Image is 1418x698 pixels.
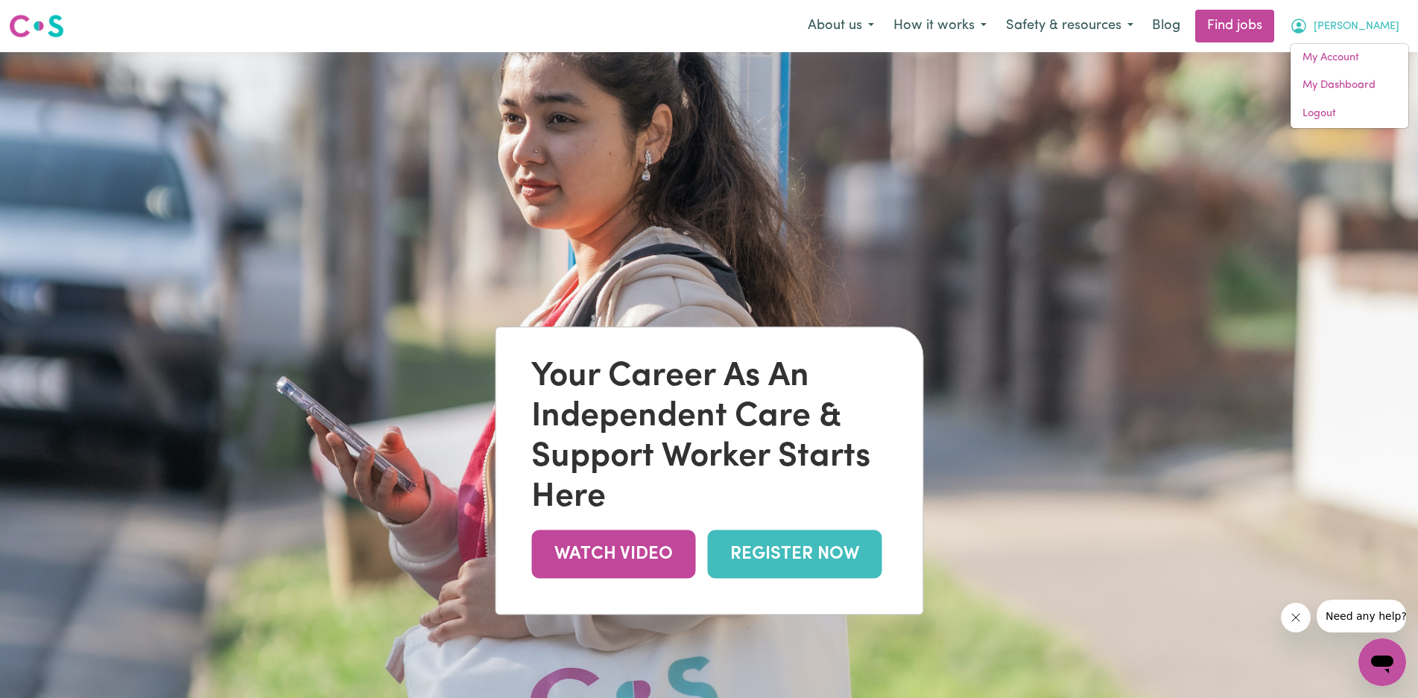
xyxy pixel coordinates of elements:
[707,530,881,579] a: REGISTER NOW
[1143,10,1189,42] a: Blog
[1291,72,1408,100] a: My Dashboard
[9,13,64,39] img: Careseekers logo
[1291,100,1408,128] a: Logout
[1281,603,1311,632] iframe: Close message
[9,9,64,43] a: Careseekers logo
[9,10,90,22] span: Need any help?
[1290,43,1409,129] div: My Account
[1291,44,1408,72] a: My Account
[531,530,695,579] a: WATCH VIDEO
[996,10,1143,42] button: Safety & resources
[884,10,996,42] button: How it works
[531,358,887,518] div: Your Career As An Independent Care & Support Worker Starts Here
[1280,10,1409,42] button: My Account
[1314,19,1399,35] span: [PERSON_NAME]
[1358,638,1406,686] iframe: Button to launch messaging window
[1195,10,1274,42] a: Find jobs
[1317,600,1406,632] iframe: Message from company
[798,10,884,42] button: About us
